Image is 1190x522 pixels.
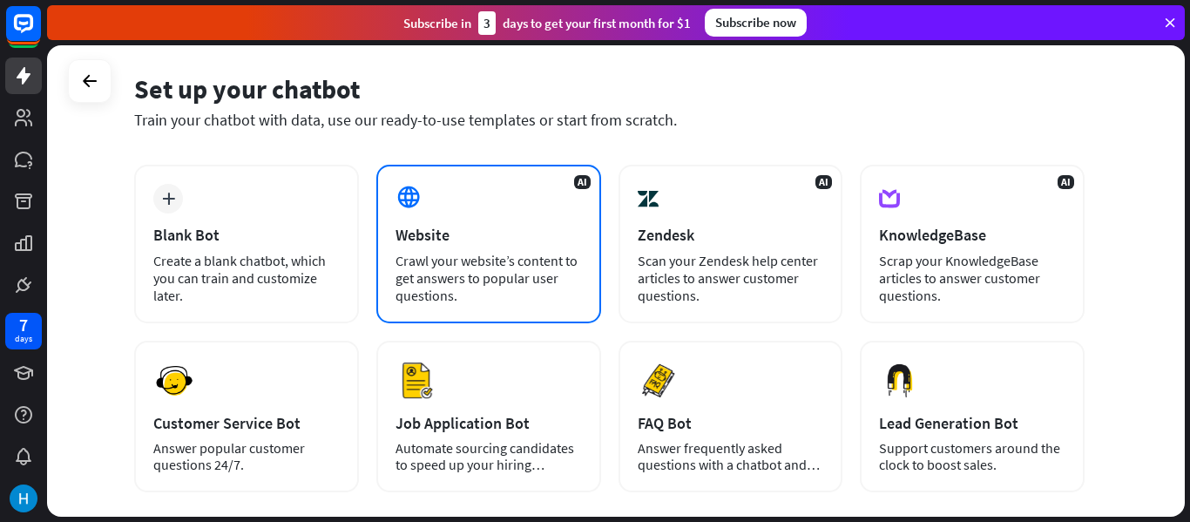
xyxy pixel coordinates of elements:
div: 7 [19,317,28,333]
div: Customer Service Bot [153,413,340,433]
button: Open LiveChat chat widget [14,7,66,59]
span: AI [1058,175,1074,189]
div: Blank Bot [153,225,340,245]
div: Crawl your website’s content to get answers to popular user questions. [396,252,582,304]
div: Answer popular customer questions 24/7. [153,440,340,473]
div: Lead Generation Bot [879,413,1065,433]
div: Zendesk [638,225,824,245]
div: Create a blank chatbot, which you can train and customize later. [153,252,340,304]
span: AI [574,175,591,189]
div: Website [396,225,582,245]
div: Train your chatbot with data, use our ready-to-use templates or start from scratch. [134,110,1085,130]
div: KnowledgeBase [879,225,1065,245]
div: Scan your Zendesk help center articles to answer customer questions. [638,252,824,304]
div: Job Application Bot [396,413,582,433]
div: Automate sourcing candidates to speed up your hiring process. [396,440,582,473]
div: Subscribe now [705,9,807,37]
div: 3 [478,11,496,35]
span: AI [815,175,832,189]
div: Support customers around the clock to boost sales. [879,440,1065,473]
div: Scrap your KnowledgeBase articles to answer customer questions. [879,252,1065,304]
div: FAQ Bot [638,413,824,433]
div: Subscribe in days to get your first month for $1 [403,11,691,35]
div: Set up your chatbot [134,72,1085,105]
a: 7 days [5,313,42,349]
div: days [15,333,32,345]
div: Answer frequently asked questions with a chatbot and save your time. [638,440,824,473]
i: plus [162,193,175,205]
